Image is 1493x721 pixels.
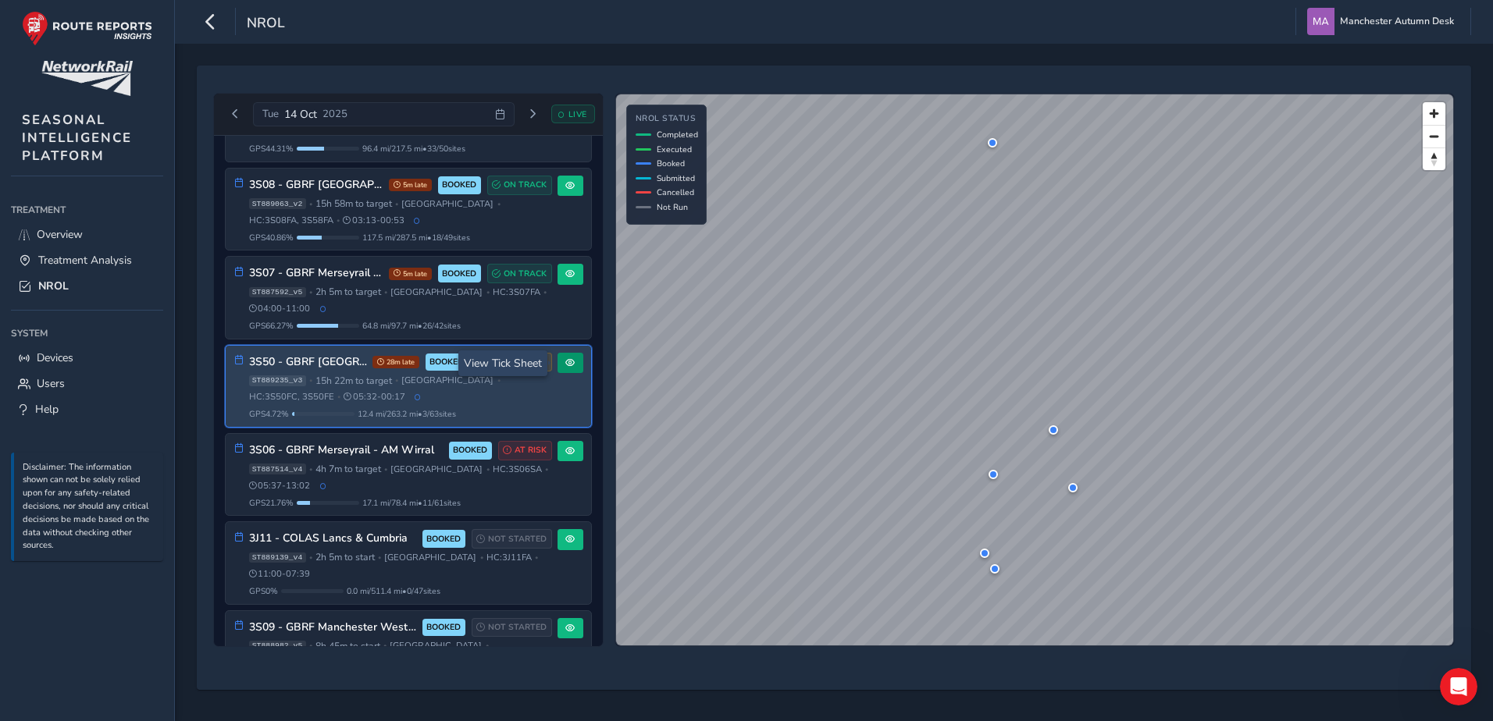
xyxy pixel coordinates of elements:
[1423,102,1445,125] button: Zoom in
[1423,147,1445,170] button: Reset bearing to north
[249,232,294,243] span: GPS 40.86 %
[156,487,312,549] button: Help
[249,320,294,332] span: GPS 66.27 %
[480,553,483,562] span: •
[362,232,470,243] span: 117.5 mi / 287.5 mi • 18 / 49 sites
[249,408,289,420] span: GPS 4.72 %
[395,376,398,385] span: •
[249,532,417,545] h3: 3J11 - COLAS Lancs & Cumbria
[344,391,405,403] span: 05:32 - 00:17
[222,526,247,537] span: Help
[22,11,152,46] img: rr logo
[497,200,501,208] span: •
[395,200,398,208] span: •
[315,640,380,652] span: 8h 45m to start
[535,553,538,562] span: •
[11,371,163,396] a: Users
[636,114,698,124] h4: NROL Status
[657,158,685,169] span: Booked
[37,227,83,242] span: Overview
[55,70,133,87] div: Route-Reports
[249,287,306,298] span: ST887592_v5
[390,286,483,298] span: [GEOGRAPHIC_DATA]
[309,641,312,650] span: •
[488,621,547,634] span: NOT STARTED
[315,551,375,563] span: 2h 5m to start
[384,465,387,474] span: •
[383,641,387,650] span: •
[493,286,540,298] span: HC: 3S07FA
[426,533,461,545] span: BOOKED
[249,143,294,154] span: GPS 44.31 %
[249,641,306,652] span: ST888982_v5
[35,402,59,417] span: Help
[22,111,132,165] span: SEASONAL INTELLIGENCE PLATFORM
[284,107,317,122] span: 14 Oct
[309,553,312,562] span: •
[23,461,155,553] p: Disclaimer: The information shown can not be solely relied upon for any safety-related decisions,...
[384,552,476,563] span: [GEOGRAPHIC_DATA]
[322,107,347,121] span: 2025
[11,247,163,273] a: Treatment Analysis
[362,143,465,154] span: 96.4 mi / 217.5 mi • 33 / 50 sites
[657,201,688,213] span: Not Run
[486,465,490,474] span: •
[429,356,464,368] span: BOOKED
[11,396,163,422] a: Help
[372,356,419,368] span: 28m late
[657,172,695,184] span: Submitted
[249,621,417,634] h3: 3S09 - GBRF Manchester West/[GEOGRAPHIC_DATA]
[37,350,73,365] span: Devices
[568,108,587,120] span: LIVE
[1340,8,1454,35] span: Manchester Autumn Desk
[390,463,483,475] span: [GEOGRAPHIC_DATA]
[309,465,312,474] span: •
[249,267,383,280] h3: 3S07 - GBRF Merseyrail - AM Northern
[37,376,65,391] span: Users
[249,356,367,369] h3: 3S50 - GBRF [GEOGRAPHIC_DATA]
[453,444,487,456] span: BOOKED
[249,303,311,314] span: 04:00 - 11:00
[486,641,489,650] span: •
[315,375,392,387] span: 15h 22m to target
[486,552,532,563] span: HC: 3J11FA
[249,585,278,597] span: GPS 0 %
[401,375,494,386] span: [GEOGRAPHIC_DATA]
[249,497,294,509] span: GPS 21.76 %
[136,70,180,87] div: • [DATE]
[315,463,381,475] span: 4h 7m to target
[309,200,312,208] span: •
[249,552,306,563] span: ST889139_v4
[249,375,306,386] span: ST889235_v3
[249,215,333,226] span: HC: 3S08FA, 3S58FA
[247,13,285,35] span: NROL
[18,55,49,86] div: Profile image for Route-Reports
[442,179,476,191] span: BOOKED
[315,197,392,210] span: 15h 58m to target
[249,179,383,192] h3: 3S08 - GBRF [GEOGRAPHIC_DATA]/[GEOGRAPHIC_DATA]
[72,411,241,442] button: Send us a message
[249,391,334,403] span: HC: 3S50FC, 3S50FE
[378,553,381,562] span: •
[249,198,306,209] span: ST889063_v2
[249,568,311,580] span: 11:00 - 07:39
[442,268,476,280] span: BOOKED
[657,186,694,198] span: Cancelled
[309,376,312,385] span: •
[249,444,444,457] h3: 3S06 - GBRF Merseyrail - AM Wirral
[38,253,132,268] span: Treatment Analysis
[488,533,547,545] span: NOT STARTED
[1307,8,1334,35] img: diamond-layout
[347,585,440,597] span: 0.0 mi / 511.4 mi • 0 / 47 sites
[497,376,501,385] span: •
[384,288,387,297] span: •
[657,129,698,140] span: Completed
[337,216,340,225] span: •
[543,288,547,297] span: •
[491,356,547,368] span: SLOW START
[262,107,279,121] span: Tue
[1423,125,1445,147] button: Zoom out
[55,55,1019,68] span: Hey Manchester 👋 Welcome to the Route Reports Insights Platform. Take a look around! If you have ...
[362,497,461,509] span: 17.1 mi / 78.4 mi • 11 / 61 sites
[337,392,340,401] span: •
